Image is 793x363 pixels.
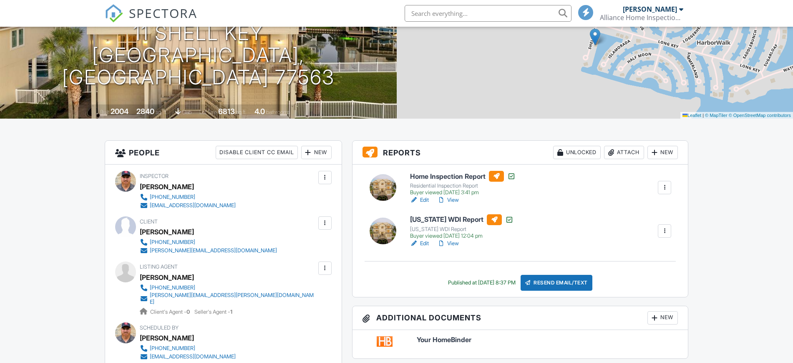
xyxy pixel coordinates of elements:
h6: Home Inspection Report [410,171,516,182]
span: Seller's Agent - [194,309,232,315]
a: [PERSON_NAME] [140,271,194,284]
a: View [437,196,459,204]
a: Your HomeBinder [417,336,678,344]
div: New [647,311,678,325]
a: [US_STATE] WDI Report [US_STATE] WDI Report Buyer viewed [DATE] 12:04 pm [410,214,514,239]
span: | [702,113,704,118]
div: [EMAIL_ADDRESS][DOMAIN_NAME] [150,353,236,360]
div: [EMAIL_ADDRESS][DOMAIN_NAME] [150,202,236,209]
div: Published at [DATE] 8:37 PM [448,279,516,286]
span: Lot Size [199,109,217,115]
h3: People [105,141,342,165]
span: Scheduled By [140,325,179,331]
div: 4.0 [254,107,265,116]
span: Inspector [140,173,169,179]
span: SPECTORA [129,4,197,22]
div: Buyer viewed [DATE] 3:41 pm [410,189,516,196]
span: Built [100,109,109,115]
a: Edit [410,196,429,204]
div: Alliance Home Inspections LLC [600,13,683,22]
div: New [301,146,332,159]
div: [PERSON_NAME] [140,226,194,238]
a: © MapTiler [705,113,728,118]
a: SPECTORA [105,11,197,29]
div: [PHONE_NUMBER] [150,239,195,246]
a: [EMAIL_ADDRESS][DOMAIN_NAME] [140,201,236,210]
span: sq.ft. [236,109,247,115]
div: [US_STATE] WDI Report [410,226,514,233]
img: Marker [590,28,600,46]
div: Resend Email/Text [521,275,592,291]
span: bathrooms [266,109,290,115]
span: Client's Agent - [150,309,191,315]
div: Unlocked [553,146,601,159]
a: [PHONE_NUMBER] [140,238,277,246]
div: Disable Client CC Email [216,146,298,159]
div: [PERSON_NAME][EMAIL_ADDRESS][PERSON_NAME][DOMAIN_NAME] [150,292,316,305]
a: [PHONE_NUMBER] [140,193,236,201]
span: sq. ft. [156,109,167,115]
div: [PERSON_NAME] [623,5,677,13]
div: [PHONE_NUMBER] [150,345,195,352]
strong: 0 [186,309,190,315]
div: 6813 [218,107,235,116]
input: Search everything... [405,5,571,22]
span: slab [182,109,191,115]
a: View [437,239,459,248]
div: 2840 [136,107,154,116]
div: [PERSON_NAME][EMAIL_ADDRESS][DOMAIN_NAME] [150,247,277,254]
span: Client [140,218,158,225]
h3: Reports [352,141,688,165]
div: Buyer viewed [DATE] 12:04 pm [410,233,514,239]
a: [EMAIL_ADDRESS][DOMAIN_NAME] [140,353,236,361]
a: [PERSON_NAME][EMAIL_ADDRESS][DOMAIN_NAME] [140,246,277,255]
span: Listing Agent [140,264,178,270]
div: 2004 [111,107,128,116]
h6: [US_STATE] WDI Report [410,214,514,225]
a: Home Inspection Report Residential Inspection Report Buyer viewed [DATE] 3:41 pm [410,171,516,196]
div: New [647,146,678,159]
div: Attach [604,146,644,159]
a: Edit [410,239,429,248]
a: [PHONE_NUMBER] [140,344,236,353]
h3: Additional Documents [352,306,688,330]
div: Residential Inspection Report [410,183,516,189]
div: [PERSON_NAME] [140,332,194,344]
div: [PHONE_NUMBER] [150,194,195,201]
img: homebinder-01ee79ab6597d7457983ebac235b49a047b0a9616a008fb4a345000b08f3b69e.png [377,336,393,347]
img: The Best Home Inspection Software - Spectora [105,4,123,23]
a: [PHONE_NUMBER] [140,284,316,292]
h1: 11 Shell Key [GEOGRAPHIC_DATA], [GEOGRAPHIC_DATA] 77563 [13,22,383,88]
a: © OpenStreetMap contributors [729,113,791,118]
div: [PHONE_NUMBER] [150,284,195,291]
strong: 1 [230,309,232,315]
div: [PERSON_NAME] [140,180,194,193]
a: [PERSON_NAME][EMAIL_ADDRESS][PERSON_NAME][DOMAIN_NAME] [140,292,316,305]
a: Leaflet [682,113,701,118]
